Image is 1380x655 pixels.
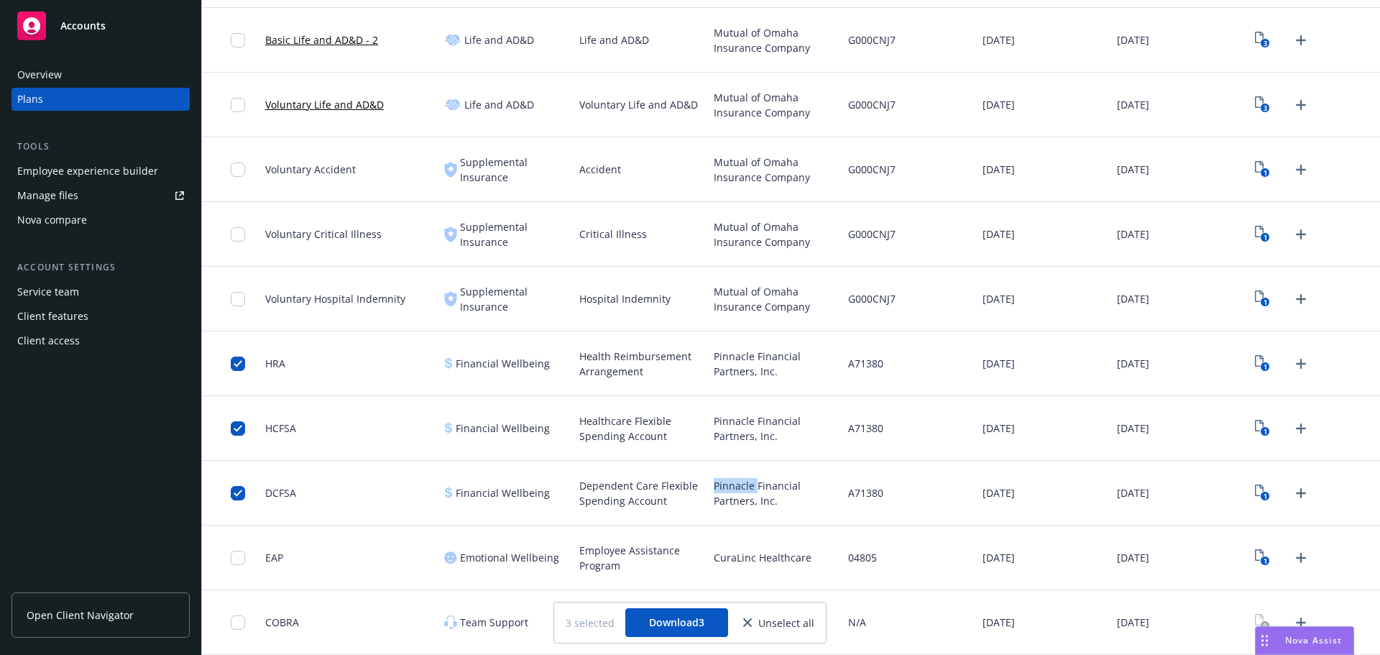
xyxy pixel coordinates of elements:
[1251,29,1274,52] a: View Plan Documents
[265,32,378,47] a: Basic Life and AD&D - 2
[1264,298,1267,307] text: 1
[714,478,837,508] span: Pinnacle Financial Partners, Inc.
[11,280,190,303] a: Service team
[714,90,837,120] span: Mutual of Omaha Insurance Company
[1264,233,1267,242] text: 1
[579,226,647,242] span: Critical Illness
[649,615,704,629] span: Download 3
[848,162,896,177] span: G000CNJ7
[231,615,245,630] input: Toggle Row Selected
[848,32,896,47] span: G000CNJ7
[1289,93,1312,116] a: Upload Plan Documents
[579,97,698,112] span: Voluntary Life and AD&D
[579,32,649,47] span: Life and AD&D
[579,162,621,177] span: Accident
[983,162,1015,177] span: [DATE]
[1289,158,1312,181] a: Upload Plan Documents
[1117,32,1149,47] span: [DATE]
[456,421,550,436] span: Financial Wellbeing
[848,97,896,112] span: G000CNJ7
[11,329,190,352] a: Client access
[1289,546,1312,569] a: Upload Plan Documents
[1117,97,1149,112] span: [DATE]
[1117,291,1149,306] span: [DATE]
[231,227,245,242] input: Toggle Row Selected
[17,209,87,232] div: Nova compare
[1251,288,1274,311] a: View Plan Documents
[11,184,190,207] a: Manage files
[1256,627,1274,654] div: Drag to move
[1264,492,1267,501] text: 1
[848,421,883,436] span: A71380
[265,291,405,306] span: Voluntary Hospital Indemnity
[231,33,245,47] input: Toggle Row Selected
[1289,288,1312,311] a: Upload Plan Documents
[714,25,837,55] span: Mutual of Omaha Insurance Company
[983,32,1015,47] span: [DATE]
[579,478,702,508] span: Dependent Care Flexible Spending Account
[1251,611,1274,634] a: View Plan Documents
[265,550,283,565] span: EAP
[983,226,1015,242] span: [DATE]
[1251,482,1274,505] a: View Plan Documents
[456,485,550,500] span: Financial Wellbeing
[1251,93,1274,116] a: View Plan Documents
[1264,39,1267,48] text: 3
[17,280,79,303] div: Service team
[983,97,1015,112] span: [DATE]
[60,20,106,32] span: Accounts
[1117,421,1149,436] span: [DATE]
[1264,168,1267,178] text: 1
[1251,158,1274,181] a: View Plan Documents
[265,97,384,112] a: Voluntary Life and AD&D
[848,550,877,565] span: 04805
[1117,485,1149,500] span: [DATE]
[460,615,528,630] span: Team Support
[265,615,299,630] span: COBRA
[17,329,80,352] div: Client access
[1264,556,1267,566] text: 1
[848,356,883,371] span: A71380
[1117,226,1149,242] span: [DATE]
[625,608,728,637] button: Download3
[231,486,245,500] input: Toggle Row Selected
[848,485,883,500] span: A71380
[566,615,615,631] span: 3 selected
[231,551,245,565] input: Toggle Row Selected
[11,160,190,183] a: Employee experience builder
[983,291,1015,306] span: [DATE]
[11,260,190,275] div: Account settings
[714,413,837,444] span: Pinnacle Financial Partners, Inc.
[1117,550,1149,565] span: [DATE]
[265,226,382,242] span: Voluntary Critical Illness
[231,162,245,177] input: Toggle Row Selected
[460,155,567,185] span: Supplemental Insurance
[579,349,702,379] span: Health Reimbursement Arrangement
[1264,104,1267,113] text: 3
[460,284,567,314] span: Supplemental Insurance
[27,608,134,623] span: Open Client Navigator
[456,356,550,371] span: Financial Wellbeing
[11,209,190,232] a: Nova compare
[11,63,190,86] a: Overview
[17,63,62,86] div: Overview
[983,485,1015,500] span: [DATE]
[983,615,1015,630] span: [DATE]
[1251,546,1274,569] a: View Plan Documents
[579,543,702,573] span: Employee Assistance Program
[460,550,559,565] span: Emotional Wellbeing
[848,291,896,306] span: G000CNJ7
[1289,482,1312,505] a: Upload Plan Documents
[579,291,671,306] span: Hospital Indemnity
[848,615,866,630] span: N/A
[17,184,78,207] div: Manage files
[464,97,534,112] span: Life and AD&D
[231,98,245,112] input: Toggle Row Selected
[714,349,837,379] span: Pinnacle Financial Partners, Inc.
[1289,417,1312,440] a: Upload Plan Documents
[714,219,837,249] span: Mutual of Omaha Insurance Company
[1117,356,1149,371] span: [DATE]
[1251,352,1274,375] a: View Plan Documents
[464,32,534,47] span: Life and AD&D
[17,305,88,328] div: Client features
